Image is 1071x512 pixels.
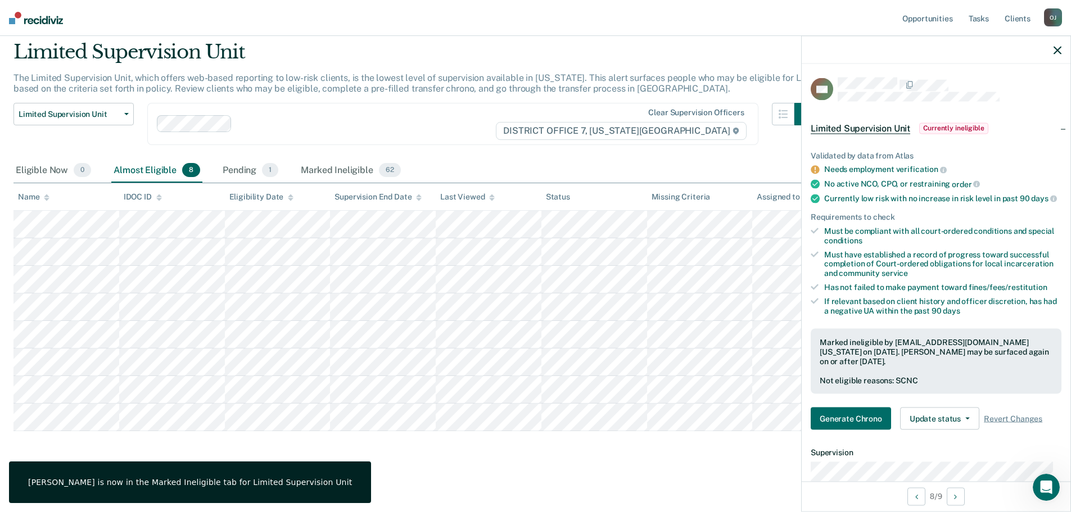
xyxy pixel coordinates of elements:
div: Almost Eligible [111,158,202,183]
div: Status [546,192,570,202]
div: IDOC ID [124,192,162,202]
span: fines/fees/restitution [969,283,1047,292]
div: Limited Supervision UnitCurrently ineligible [802,110,1070,146]
span: days [1031,194,1056,203]
span: order [952,179,980,188]
button: Next Opportunity [947,487,965,505]
div: [PERSON_NAME] is now in the Marked Ineligible tab for Limited Supervision Unit [28,477,352,487]
div: No active NCO, CPO, or restraining [824,179,1061,189]
span: DISTRICT OFFICE 7, [US_STATE][GEOGRAPHIC_DATA] [496,122,746,140]
dt: Supervision [811,448,1061,457]
div: Eligible Now [13,158,93,183]
div: Pending [220,158,281,183]
div: Marked Ineligible [299,158,403,183]
div: Marked ineligible by [EMAIL_ADDRESS][DOMAIN_NAME][US_STATE] on [DATE]. [PERSON_NAME] may be surfa... [820,338,1052,366]
img: Recidiviz [9,12,63,24]
div: Missing Criteria [652,192,711,202]
div: Must have established a record of progress toward successful completion of Court-ordered obligati... [824,250,1061,278]
button: Generate Chrono [811,407,891,430]
div: Clear supervision officers [648,108,744,117]
p: The Limited Supervision Unit, which offers web-based reporting to low-risk clients, is the lowest... [13,73,813,94]
div: Validated by data from Atlas [811,151,1061,160]
button: Update status [900,407,979,430]
a: Navigate to form link [811,407,896,430]
div: Last Viewed [440,192,495,202]
div: O J [1044,8,1062,26]
div: 8 / 9 [802,481,1070,511]
span: Limited Supervision Unit [811,123,910,134]
span: 8 [182,163,200,178]
iframe: Intercom live chat [1033,474,1060,501]
div: Eligibility Date [229,192,294,202]
div: Needs employment verification [824,165,1061,175]
span: days [943,306,960,315]
div: Currently low risk with no increase in risk level in past 90 [824,193,1061,203]
div: Not eligible reasons: SCNC [820,375,1052,385]
span: 62 [379,163,401,178]
div: Assigned to [757,192,810,202]
button: Previous Opportunity [907,487,925,505]
span: 0 [74,163,91,178]
span: service [882,269,908,278]
div: Name [18,192,49,202]
div: Must be compliant with all court-ordered conditions and special conditions [824,226,1061,246]
span: Revert Changes [984,414,1042,424]
div: Supervision End Date [335,192,422,202]
span: 1 [262,163,278,178]
span: Limited Supervision Unit [19,110,120,119]
div: Requirements to check [811,212,1061,222]
div: Has not failed to make payment toward [824,283,1061,292]
div: Limited Supervision Unit [13,40,817,73]
div: If relevant based on client history and officer discretion, has had a negative UA within the past 90 [824,296,1061,315]
span: Currently ineligible [919,123,988,134]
